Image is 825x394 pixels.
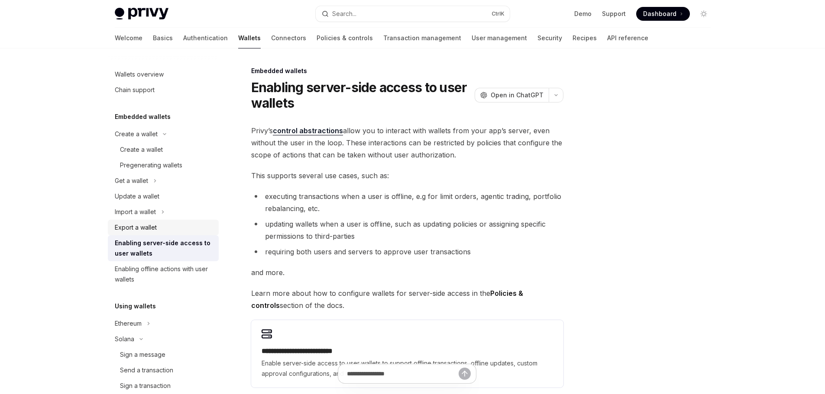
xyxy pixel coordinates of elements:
[475,88,549,103] button: Open in ChatGPT
[262,358,553,379] span: Enable server-side access to user wallets to support offline transactions, offline updates, custo...
[120,144,163,155] div: Create a wallet
[697,7,711,21] button: Toggle dark mode
[347,364,459,383] input: Ask a question...
[251,67,563,75] div: Embedded wallets
[108,220,219,235] a: Export a wallet
[383,28,461,48] a: Transaction management
[108,67,219,82] a: Wallets overview
[271,28,306,48] a: Connectors
[238,28,261,48] a: Wallets
[115,301,156,311] h5: Using wallets
[115,264,214,285] div: Enabling offline actions with user wallets
[108,82,219,98] a: Chain support
[115,129,158,139] div: Create a wallet
[492,10,505,17] span: Ctrl K
[251,80,471,111] h1: Enabling server-side access to user wallets
[108,261,219,287] a: Enabling offline actions with user wallets
[251,190,563,215] li: executing transactions when a user is offline, e.g for limit orders, agentic trading, portfolio r...
[115,334,134,344] div: Solana
[573,28,597,48] a: Recipes
[115,238,214,259] div: Enabling server-side access to user wallets
[108,126,219,142] button: Toggle Create a wallet section
[115,69,164,80] div: Wallets overview
[251,287,563,311] span: Learn more about how to configure wallets for server-side access in the section of the docs.
[491,91,544,99] span: Open in ChatGPT
[108,173,219,189] button: Toggle Get a wallet section
[115,112,171,122] h5: Embedded wallets
[115,8,168,20] img: light logo
[115,85,155,95] div: Chain support
[108,189,219,204] a: Update a wallet
[636,7,690,21] a: Dashboard
[115,191,159,202] div: Update a wallet
[108,378,219,394] a: Sign a transaction
[108,157,219,173] a: Pregenerating wallets
[108,362,219,378] a: Send a transaction
[120,160,182,170] div: Pregenerating wallets
[332,9,356,19] div: Search...
[108,204,219,220] button: Toggle Import a wallet section
[273,126,343,135] a: control abstractions
[108,331,219,347] button: Toggle Solana section
[115,207,156,217] div: Import a wallet
[472,28,527,48] a: User management
[108,347,219,362] a: Sign a message
[316,6,510,22] button: Open search
[251,246,563,258] li: requiring both users and servers to approve user transactions
[108,235,219,261] a: Enabling server-side access to user wallets
[574,10,592,18] a: Demo
[115,28,142,48] a: Welcome
[115,222,157,233] div: Export a wallet
[607,28,648,48] a: API reference
[251,218,563,242] li: updating wallets when a user is offline, such as updating policies or assigning specific permissi...
[115,176,148,186] div: Get a wallet
[120,381,171,391] div: Sign a transaction
[459,368,471,380] button: Send message
[251,170,563,182] span: This supports several use cases, such as:
[317,28,373,48] a: Policies & controls
[602,10,626,18] a: Support
[251,266,563,279] span: and more.
[183,28,228,48] a: Authentication
[108,142,219,157] a: Create a wallet
[120,349,165,360] div: Sign a message
[153,28,173,48] a: Basics
[643,10,676,18] span: Dashboard
[115,318,142,329] div: Ethereum
[108,316,219,331] button: Toggle Ethereum section
[251,125,563,161] span: Privy’s allow you to interact with wallets from your app’s server, even without the user in the l...
[537,28,562,48] a: Security
[120,365,173,375] div: Send a transaction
